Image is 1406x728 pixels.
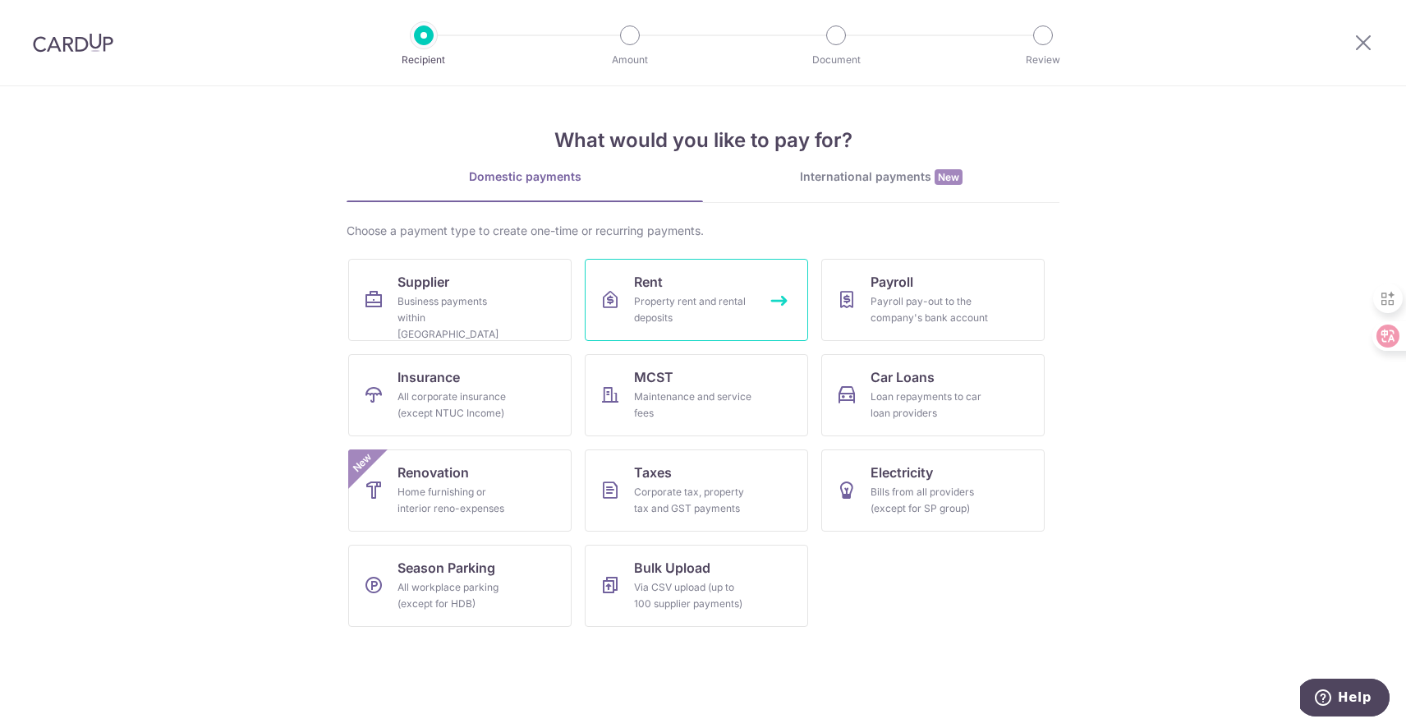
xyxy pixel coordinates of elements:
div: Domestic payments [347,168,703,185]
span: Car Loans [871,367,935,387]
a: ElectricityBills from all providers (except for SP group) [821,449,1045,532]
span: New [935,169,963,185]
div: Home furnishing or interior reno-expenses [397,484,516,517]
a: Bulk UploadVia CSV upload (up to 100 supplier payments) [585,545,808,627]
div: Loan repayments to car loan providers [871,389,989,422]
a: Season ParkingAll workplace parking (except for HDB) [348,545,572,627]
span: New [349,449,376,477]
div: Choose a payment type to create one-time or recurring payments. [347,223,1059,239]
div: Property rent and rental deposits [634,293,752,326]
p: Recipient [363,52,485,68]
span: Payroll [871,272,913,292]
a: RenovationHome furnishing or interior reno-expensesNew [348,449,572,532]
span: Help [38,12,71,26]
a: RentProperty rent and rental deposits [585,259,808,341]
div: All corporate insurance (except NTUC Income) [397,389,516,422]
div: Via CSV upload (up to 100 supplier payments) [634,579,752,612]
p: Review [982,52,1104,68]
img: CardUp [33,33,113,53]
div: All workplace parking (except for HDB) [397,579,516,612]
h4: What would you like to pay for? [347,126,1059,155]
div: Business payments within [GEOGRAPHIC_DATA] [397,293,516,343]
div: International payments [703,168,1059,186]
a: InsuranceAll corporate insurance (except NTUC Income) [348,354,572,436]
p: Document [775,52,897,68]
span: Electricity [871,463,933,482]
span: Rent [634,272,663,292]
a: PayrollPayroll pay-out to the company's bank account [821,259,1045,341]
div: Payroll pay-out to the company's bank account [871,293,989,326]
div: Bills from all providers (except for SP group) [871,484,989,517]
span: Taxes [634,463,672,482]
span: Bulk Upload [634,558,710,578]
span: MCST [634,367,673,387]
iframe: Opens a widget where you can find more information [1300,679,1390,720]
p: Amount [569,52,691,68]
span: Insurance [397,367,460,387]
a: TaxesCorporate tax, property tax and GST payments [585,449,808,532]
a: MCSTMaintenance and service fees [585,354,808,436]
a: Car LoansLoan repayments to car loan providers [821,354,1045,436]
span: Renovation [397,463,469,482]
div: Corporate tax, property tax and GST payments [634,484,752,517]
span: Season Parking [397,558,495,578]
a: SupplierBusiness payments within [GEOGRAPHIC_DATA] [348,259,572,341]
span: Supplier [397,272,449,292]
div: Maintenance and service fees [634,389,752,422]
